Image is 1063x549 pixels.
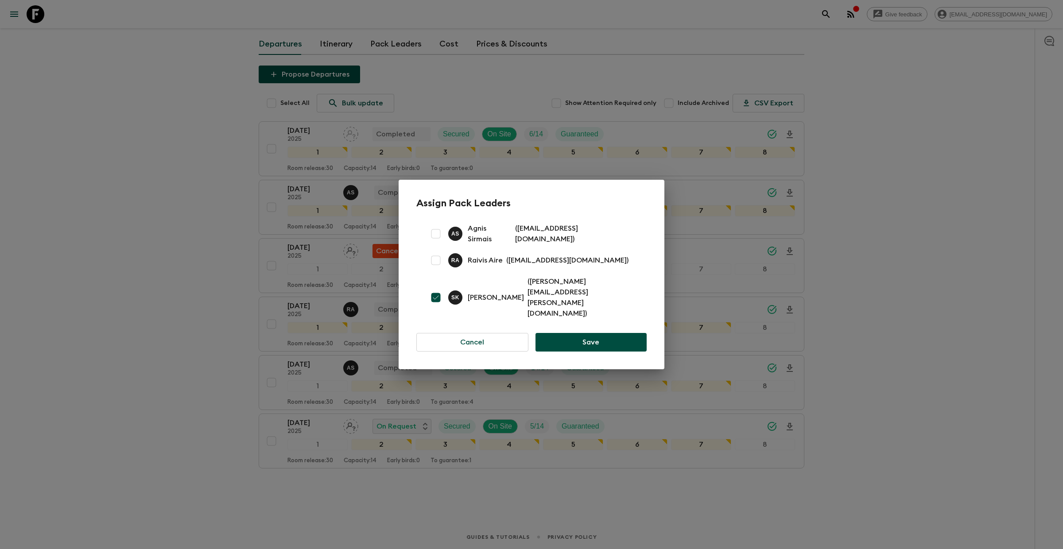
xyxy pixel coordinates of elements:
p: Raivis Aire [468,255,503,266]
p: ( [EMAIL_ADDRESS][DOMAIN_NAME] ) [515,223,636,244]
p: [PERSON_NAME] [468,292,524,303]
button: Save [535,333,647,352]
p: R A [451,257,460,264]
p: ( [EMAIL_ADDRESS][DOMAIN_NAME] ) [506,255,628,266]
button: Cancel [416,333,528,352]
h2: Assign Pack Leaders [416,197,647,209]
p: S K [451,294,459,301]
p: ( [PERSON_NAME][EMAIL_ADDRESS][PERSON_NAME][DOMAIN_NAME] ) [528,276,636,319]
p: Agnis Sirmais [468,223,512,244]
p: A S [451,230,459,237]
